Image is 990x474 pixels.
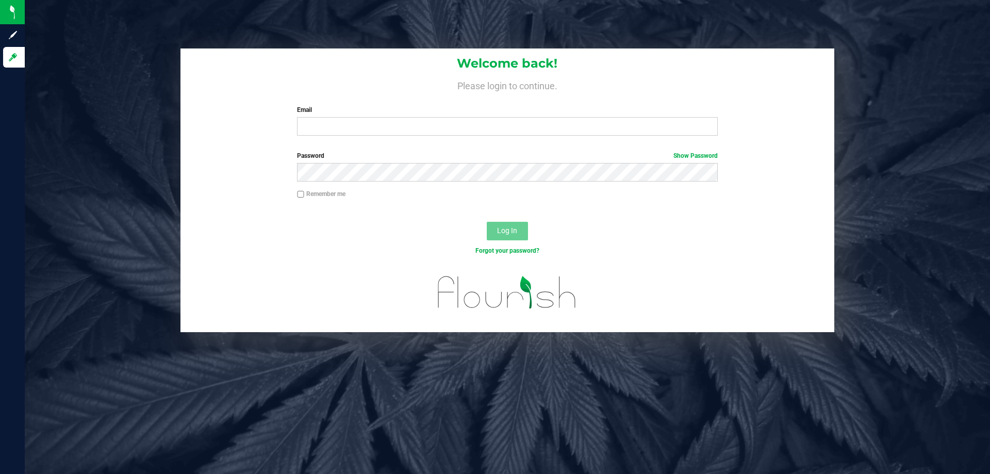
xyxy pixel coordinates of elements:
[425,266,589,319] img: flourish_logo.svg
[8,52,18,62] inline-svg: Log in
[180,57,834,70] h1: Welcome back!
[297,152,324,159] span: Password
[180,78,834,91] h4: Please login to continue.
[673,152,718,159] a: Show Password
[487,222,528,240] button: Log In
[475,247,539,254] a: Forgot your password?
[297,105,717,115] label: Email
[497,226,517,235] span: Log In
[297,189,345,199] label: Remember me
[297,191,304,198] input: Remember me
[8,30,18,40] inline-svg: Sign up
